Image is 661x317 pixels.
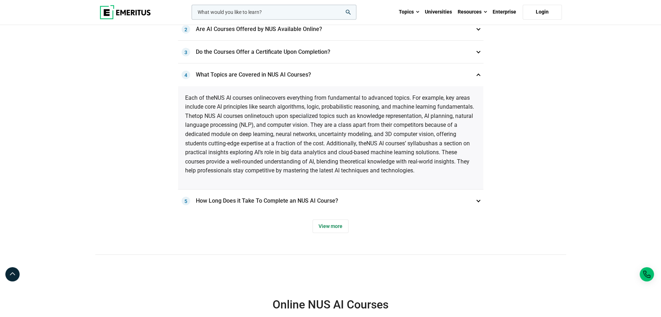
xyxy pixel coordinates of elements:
span: covers everything from fundamental to advanced topics. For example, key areas include core AI pri... [185,94,474,119]
span: NUS AI courses online [214,94,269,101]
span: 3 [182,48,190,56]
h3: What Topics are Covered in NUS AI Courses? [178,63,483,86]
span: 4 [182,71,190,79]
span: 2 [182,25,190,33]
input: woocommerce-product-search-field-0 [192,5,356,20]
span: top NUS AI courses online [195,113,260,119]
span: NUS AI courses’ syllabus [366,140,428,147]
span: touch upon specialized topics such as knowledge representation, AI planning, natural language pro... [185,113,473,147]
a: Login [523,5,562,20]
span: Each of the [185,94,214,101]
h3: Do the Courses Offer a Certificate Upon Completion? [178,41,483,63]
span: 5 [182,197,190,205]
h3: How Long Does it Take To Complete an NUS AI Course? [178,189,483,212]
span: View more [312,219,349,233]
h2: Online NUS AI Courses [178,297,483,312]
h3: Are AI Courses Offered by NUS Available Online? [178,18,483,41]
